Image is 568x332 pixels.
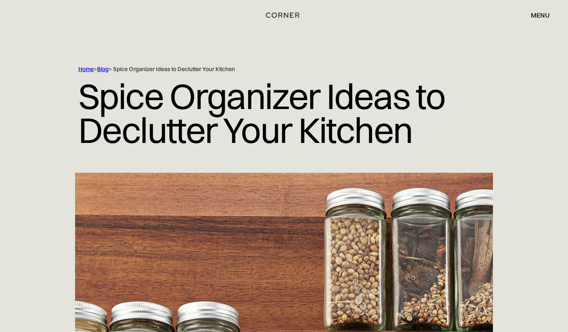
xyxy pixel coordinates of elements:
a: Blog [97,65,109,73]
a: home [259,10,309,20]
div: menu [523,8,550,22]
h1: Spice Organizer Ideas to Declutter Your Kitchen [78,73,490,153]
a: Home [78,65,94,73]
div: menu [531,12,550,18]
div: > > Spice Organizer Ideas to Declutter Your Kitchen [78,65,462,73]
